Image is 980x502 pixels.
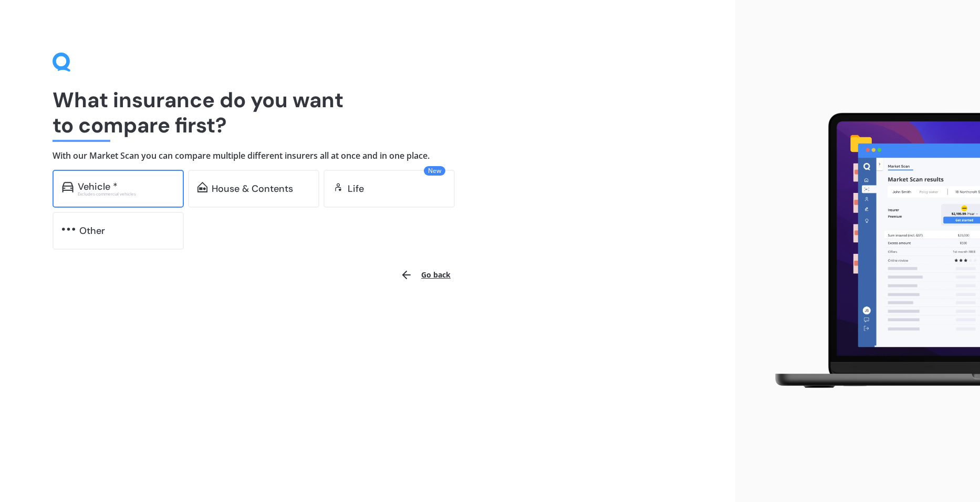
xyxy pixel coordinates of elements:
[348,183,364,194] div: Life
[760,107,980,396] img: laptop.webp
[62,224,75,234] img: other.81dba5aafe580aa69f38.svg
[394,262,457,288] button: Go back
[53,150,683,161] h4: With our Market Scan you can compare multiple different insurers all at once and in one place.
[197,182,207,192] img: home-and-contents.b802091223b8502ef2dd.svg
[53,87,683,138] h1: What insurance do you want to compare first?
[79,226,105,236] div: Other
[78,192,174,196] div: Excludes commercial vehicles
[333,182,343,192] img: life.f720d6a2d7cdcd3ad642.svg
[212,183,293,194] div: House & Contents
[78,181,118,192] div: Vehicle *
[62,182,74,192] img: car.f15378c7a67c060ca3f3.svg
[424,166,445,176] span: New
